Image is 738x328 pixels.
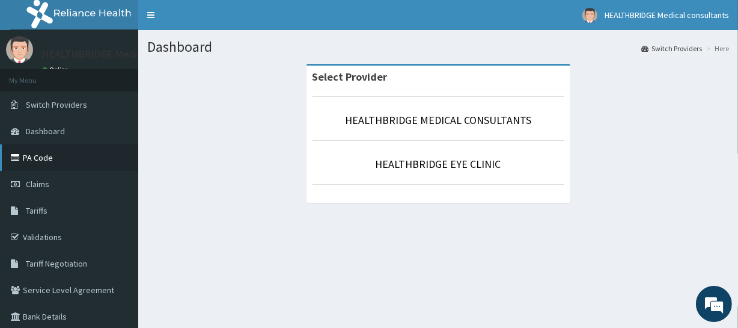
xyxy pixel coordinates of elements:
a: Online [42,66,71,74]
img: User Image [582,8,597,23]
a: HEALTHBRIDGE MEDICAL CONSULTANTS [345,113,531,127]
strong: Select Provider [313,70,388,84]
a: HEALTHBRIDGE EYE CLINIC [376,157,501,171]
span: Dashboard [26,126,65,137]
img: User Image [6,36,33,63]
p: HEALTHBRIDGE Medical consultants [42,49,210,60]
span: Tariff Negotiation [26,258,87,269]
span: Switch Providers [26,99,87,110]
h1: Dashboard [147,39,729,55]
span: Claims [26,179,49,190]
li: Here [703,43,729,54]
span: HEALTHBRIDGE Medical consultants [605,10,729,20]
a: Switch Providers [641,43,702,54]
span: Tariffs [26,205,47,216]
